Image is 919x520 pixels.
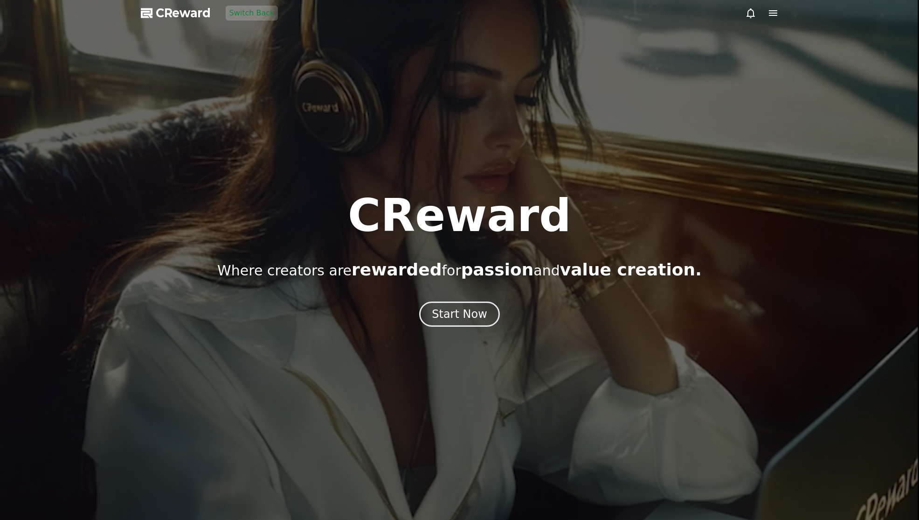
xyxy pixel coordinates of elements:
h1: CReward [348,193,571,238]
button: Switch Back [226,6,278,21]
a: Start Now [419,311,500,320]
span: CReward [156,6,211,21]
div: Start Now [432,307,487,322]
span: rewarded [352,260,442,279]
button: Start Now [419,302,500,327]
span: passion [461,260,534,279]
p: Where creators are for and [217,260,702,279]
a: CReward [141,6,211,21]
span: value creation. [560,260,702,279]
